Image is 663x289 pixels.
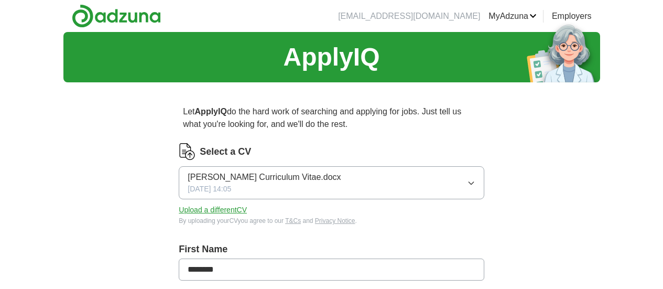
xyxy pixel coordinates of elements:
li: [EMAIL_ADDRESS][DOMAIN_NAME] [338,10,480,23]
label: Select a CV [200,145,251,159]
strong: ApplyIQ [195,107,227,116]
span: [PERSON_NAME] Curriculum Vitae.docx [188,171,341,184]
h1: ApplyIQ [283,38,379,76]
a: MyAdzuna [488,10,537,23]
img: CV Icon [179,143,195,160]
button: [PERSON_NAME] Curriculum Vitae.docx[DATE] 14:05 [179,166,484,199]
a: Employers [552,10,592,23]
div: By uploading your CV you agree to our and . [179,216,484,226]
span: [DATE] 14:05 [188,184,231,195]
button: Upload a differentCV [179,205,247,216]
a: Privacy Notice [315,217,355,224]
label: First Name [179,242,484,256]
a: T&Cs [285,217,301,224]
img: Adzuna logo [72,4,161,28]
p: Let do the hard work of searching and applying for jobs. Just tell us what you're looking for, an... [179,101,484,135]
